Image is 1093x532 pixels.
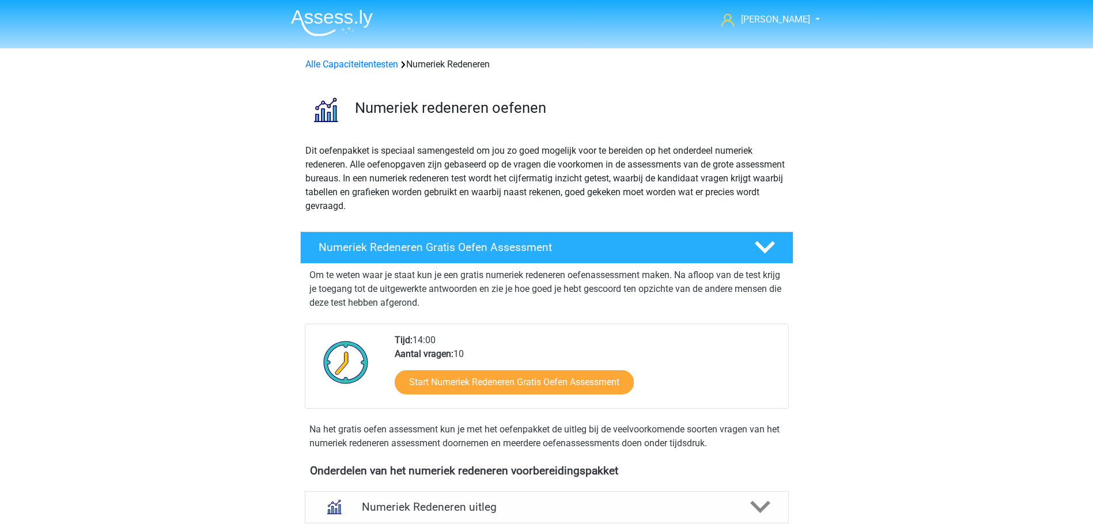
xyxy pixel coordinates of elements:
[319,492,349,522] img: numeriek redeneren uitleg
[386,333,788,408] div: 14:00 10
[741,14,810,25] span: [PERSON_NAME]
[309,268,784,310] p: Om te weten waar je staat kun je een gratis numeriek redeneren oefenassessment maken. Na afloop v...
[362,500,732,514] h4: Numeriek Redeneren uitleg
[319,241,736,254] h4: Numeriek Redeneren Gratis Oefen Assessment
[395,335,413,345] b: Tijd:
[301,85,350,134] img: numeriek redeneren
[305,59,398,70] a: Alle Capaciteitentesten
[310,464,784,477] h4: Onderdelen van het numeriek redeneren voorbereidingspakket
[395,370,634,394] a: Start Numeriek Redeneren Gratis Oefen Assessment
[355,99,784,117] h3: Numeriek redeneren oefenen
[317,333,375,391] img: Klok
[305,144,788,213] p: Dit oefenpakket is speciaal samengesteld om jou zo goed mogelijk voor te bereiden op het onderdee...
[301,58,793,71] div: Numeriek Redeneren
[305,423,789,450] div: Na het gratis oefen assessment kun je met het oefenpakket de uitleg bij de veelvoorkomende soorte...
[296,231,798,264] a: Numeriek Redeneren Gratis Oefen Assessment
[291,9,373,36] img: Assessly
[717,13,811,26] a: [PERSON_NAME]
[300,491,793,523] a: uitleg Numeriek Redeneren uitleg
[395,348,453,359] b: Aantal vragen:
